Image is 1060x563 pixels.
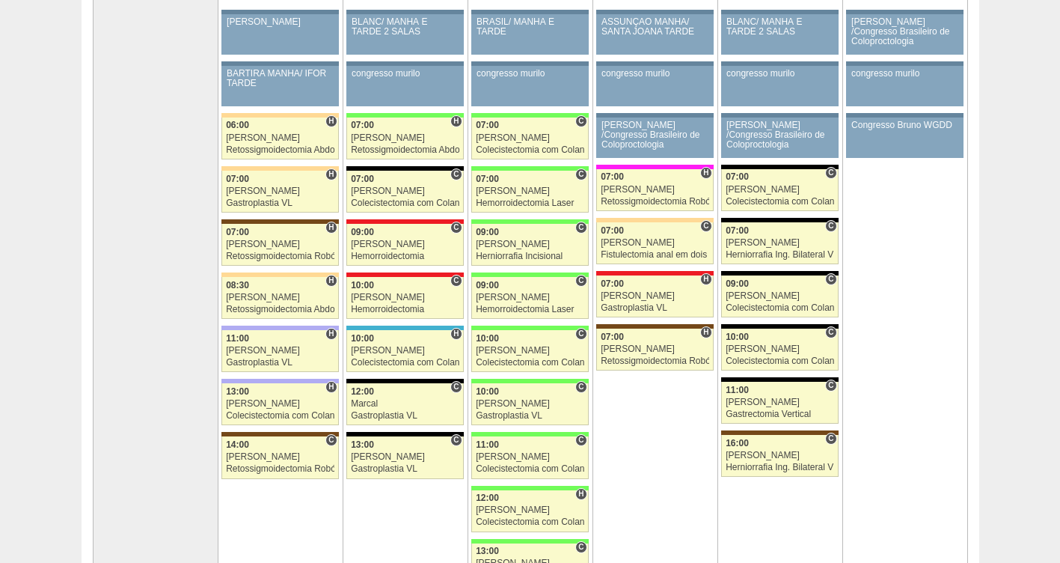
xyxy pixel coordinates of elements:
div: [PERSON_NAME] [476,505,584,515]
div: Colecistectomia com Colangiografia VL [476,358,584,368]
div: Key: Brasil [471,379,588,383]
span: 11:00 [226,333,249,344]
div: [PERSON_NAME] [476,186,584,196]
div: BLANC/ MANHÃ E TARDE 2 SALAS [352,17,459,37]
span: Hospital [325,381,337,393]
div: [PERSON_NAME] [226,186,334,196]
a: [PERSON_NAME] [221,14,338,55]
div: congresso murilo [601,69,708,79]
div: Hemorroidectomia [351,305,459,314]
span: Consultório [825,380,836,392]
div: Key: Bartira [221,273,338,277]
div: Key: Blanc [721,377,838,382]
div: Hemorroidectomia Laser [476,305,584,314]
div: [PERSON_NAME] [351,346,459,356]
span: Consultório [450,381,462,393]
div: Retossigmoidectomia Robótica [601,197,709,207]
a: [PERSON_NAME] /Congresso Brasileiro de Coloproctologia [596,118,713,158]
span: Consultório [450,168,462,180]
div: Key: Brasil [471,486,588,490]
a: C 07:00 [PERSON_NAME] Hemorroidectomia Laser [471,171,588,213]
div: Key: Brasil [471,219,588,224]
span: 07:00 [476,174,499,184]
div: [PERSON_NAME] [226,133,334,143]
span: Consultório [575,222,586,234]
div: [PERSON_NAME] [726,398,834,407]
div: congresso murilo [477,69,583,79]
div: [PERSON_NAME] [726,451,834,460]
div: Retossigmoidectomia Robótica [226,252,334,261]
div: BLANC/ MANHÃ E TARDE 2 SALAS [726,17,833,37]
span: Consultório [825,220,836,232]
span: 10:00 [476,386,499,397]
a: C 09:00 [PERSON_NAME] Hemorroidectomia Laser [471,277,588,319]
span: 09:00 [476,227,499,237]
span: Hospital [700,326,711,338]
div: [PERSON_NAME] [226,452,334,462]
a: C 07:00 [PERSON_NAME] Colecistectomia com Colangiografia VL [346,171,463,213]
span: 10:00 [476,333,499,344]
span: Hospital [450,115,462,127]
a: H 08:30 [PERSON_NAME] Retossigmoidectomia Abdominal VL [221,277,338,319]
div: Key: Aviso [721,10,838,14]
div: [PERSON_NAME] [476,452,584,462]
a: C 10:00 [PERSON_NAME] Hemorroidectomia [346,277,463,319]
div: Retossigmoidectomia Robótica [226,464,334,474]
a: C 14:00 [PERSON_NAME] Retossigmoidectomia Robótica [221,436,338,478]
div: [PERSON_NAME] [476,133,584,143]
div: Colecistectomia com Colangiografia VL [726,356,834,366]
div: Key: Aviso [221,61,338,66]
a: congresso murilo [471,66,588,106]
span: 13:00 [226,386,249,397]
span: 09:00 [476,280,499,290]
div: Key: Blanc [346,166,463,171]
div: Key: Assunção [596,271,713,276]
span: Consultório [325,434,337,446]
div: Key: Brasil [471,432,588,436]
div: Key: Brasil [471,273,588,277]
div: Colecistectomia com Colangiografia VL [726,303,834,313]
div: Key: Brasil [346,113,463,118]
div: Key: Aviso [596,113,713,118]
span: 06:00 [226,120,249,130]
div: Key: Aviso [846,113,963,118]
div: [PERSON_NAME] /Congresso Brasileiro de Coloproctologia [601,121,708,150]
div: [PERSON_NAME] [226,346,334,356]
span: 07:00 [226,227,249,237]
div: Retossigmoidectomia Abdominal VL [226,145,334,155]
div: ASSUNÇÃO MANHÃ/ SANTA JOANA TARDE [601,17,708,37]
span: 08:30 [226,280,249,290]
span: Consultório [825,167,836,179]
div: Hemorroidectomia Laser [476,198,584,208]
span: 09:00 [351,227,374,237]
a: H 07:00 [PERSON_NAME] Retossigmoidectomia Robótica [221,224,338,266]
span: Consultório [575,328,586,340]
span: Consultório [575,434,586,446]
span: Consultório [825,433,836,445]
span: Consultório [825,326,836,338]
div: Key: Assunção [346,219,463,224]
span: 10:00 [726,332,749,342]
div: Key: Aviso [596,61,713,66]
a: C 11:00 [PERSON_NAME] Colecistectomia com Colangiografia VL [471,436,588,478]
span: 07:00 [601,332,624,342]
a: C 09:00 [PERSON_NAME] Herniorrafia Incisional [471,224,588,266]
div: Key: Aviso [221,10,338,14]
a: C 07:00 [PERSON_NAME] Colecistectomia com Colangiografia VL [471,118,588,159]
div: Key: Bartira [221,113,338,118]
div: Key: Blanc [346,432,463,436]
a: [PERSON_NAME] /Congresso Brasileiro de Coloproctologia [846,14,963,55]
div: [PERSON_NAME] [226,240,334,249]
span: 07:00 [601,279,624,289]
span: Consultório [575,275,586,287]
span: Hospital [450,328,462,340]
div: [PERSON_NAME] [726,291,834,301]
div: congresso murilo [726,69,833,79]
div: Colecistectomia com Colangiografia VL [476,145,584,155]
div: Hemorroidectomia [351,252,459,261]
span: Consultório [450,222,462,234]
a: Congresso Bruno WGDD [846,118,963,158]
div: congresso murilo [352,69,459,79]
span: 07:00 [226,174,249,184]
div: Key: Aviso [346,61,463,66]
